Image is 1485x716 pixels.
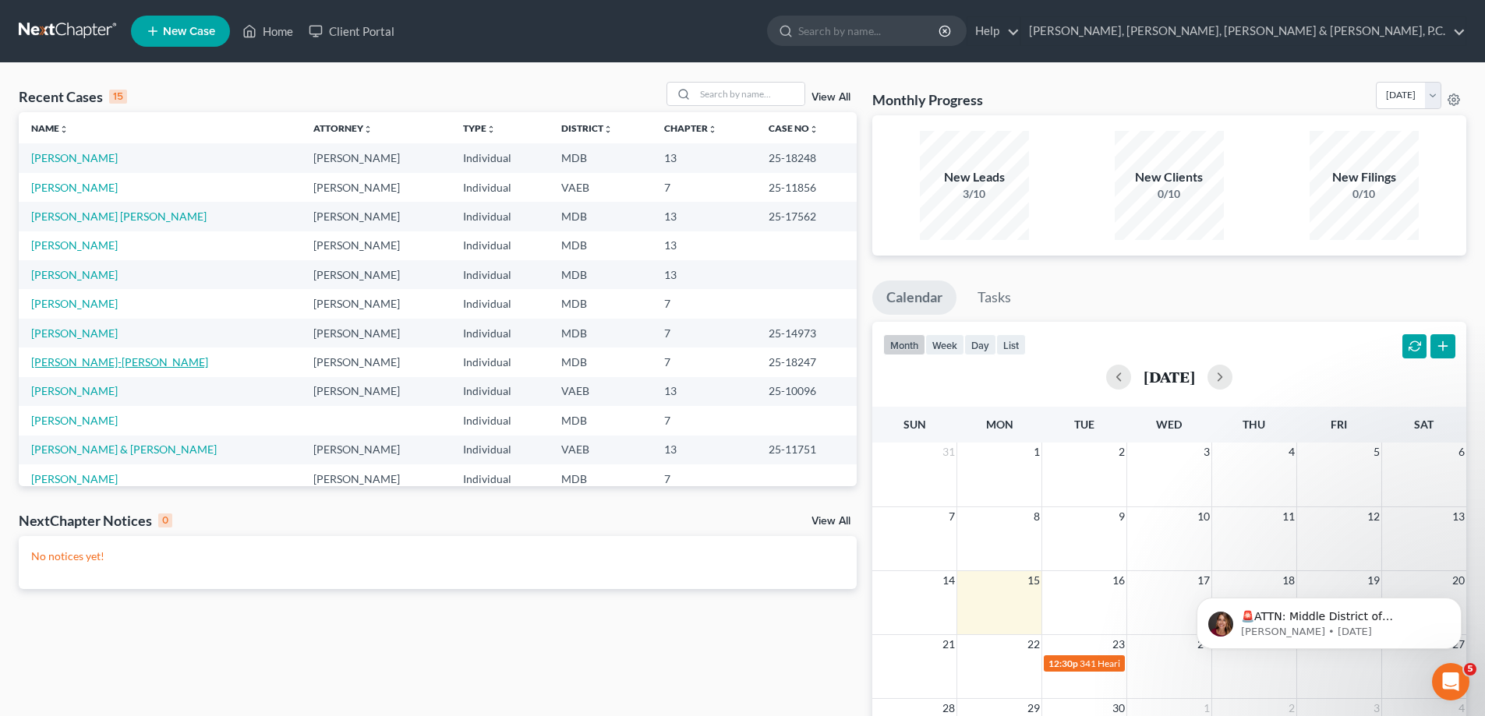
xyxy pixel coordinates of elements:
td: 25-18247 [756,347,857,376]
span: 5 [1464,663,1476,675]
span: 15 [1026,571,1041,590]
h3: Monthly Progress [872,90,983,109]
td: MDB [549,464,652,493]
a: Districtunfold_more [561,122,613,134]
a: View All [811,92,850,103]
a: [PERSON_NAME], [PERSON_NAME], [PERSON_NAME] & [PERSON_NAME], P.C. [1021,17,1466,45]
i: unfold_more [59,125,69,134]
a: [PERSON_NAME] [31,238,118,252]
td: 13 [652,143,756,172]
td: 25-10096 [756,377,857,406]
td: 13 [652,260,756,289]
td: MDB [549,319,652,347]
span: 3 [1202,443,1211,461]
a: Home [235,17,301,45]
td: 25-14973 [756,319,857,347]
td: Individual [451,143,549,172]
span: Fri [1331,418,1347,431]
span: Tue [1074,418,1094,431]
span: 16 [1111,571,1126,590]
td: 7 [652,347,756,376]
td: Individual [451,231,549,260]
td: 13 [652,436,756,464]
td: [PERSON_NAME] [301,231,451,260]
a: [PERSON_NAME] [31,297,118,310]
td: [PERSON_NAME] [301,202,451,231]
a: [PERSON_NAME] [31,326,118,340]
i: unfold_more [809,125,819,134]
td: 7 [652,406,756,435]
td: 25-11751 [756,436,857,464]
td: [PERSON_NAME] [301,464,451,493]
input: Search by name... [695,83,804,105]
div: Recent Cases [19,87,127,106]
td: 7 [652,319,756,347]
span: Sat [1414,418,1434,431]
a: [PERSON_NAME] [31,414,118,427]
a: Help [967,17,1020,45]
a: [PERSON_NAME] [31,472,118,485]
span: 1 [1032,443,1041,461]
a: Tasks [963,280,1025,315]
span: 14 [941,571,956,590]
div: New Filings [1310,168,1419,186]
td: 7 [652,173,756,202]
span: 6 [1457,443,1466,461]
span: 341 Hearing for [PERSON_NAME] & [PERSON_NAME] [1080,658,1302,669]
span: 12:30p [1048,658,1078,669]
span: 11 [1281,507,1296,526]
td: VAEB [549,377,652,406]
button: day [964,334,996,355]
a: [PERSON_NAME] [31,384,118,397]
td: [PERSON_NAME] [301,347,451,376]
td: Individual [451,377,549,406]
span: New Case [163,26,215,37]
td: [PERSON_NAME] [301,260,451,289]
td: [PERSON_NAME] [301,143,451,172]
td: Individual [451,260,549,289]
td: [PERSON_NAME] [301,173,451,202]
span: 13 [1451,507,1466,526]
span: 5 [1372,443,1381,461]
input: Search by name... [798,16,941,45]
a: View All [811,516,850,527]
div: 0/10 [1310,186,1419,202]
span: 22 [1026,635,1041,654]
iframe: Intercom live chat [1432,663,1469,700]
a: [PERSON_NAME] & [PERSON_NAME] [31,443,217,456]
td: [PERSON_NAME] [301,319,451,347]
td: VAEB [549,173,652,202]
a: Attorneyunfold_more [313,122,373,134]
td: 25-17562 [756,202,857,231]
td: MDB [549,231,652,260]
td: MDB [549,347,652,376]
a: Chapterunfold_more [664,122,717,134]
a: Case Nounfold_more [769,122,819,134]
td: MDB [549,260,652,289]
div: 15 [109,90,127,104]
i: unfold_more [708,125,717,134]
td: 25-18248 [756,143,857,172]
span: Thu [1243,418,1265,431]
span: 23 [1111,635,1126,654]
td: 13 [652,202,756,231]
button: week [925,334,964,355]
span: 9 [1117,507,1126,526]
span: 21 [941,635,956,654]
td: Individual [451,406,549,435]
td: 13 [652,377,756,406]
td: Individual [451,436,549,464]
a: Typeunfold_more [463,122,496,134]
td: Individual [451,464,549,493]
a: [PERSON_NAME] [31,268,118,281]
i: unfold_more [603,125,613,134]
div: NextChapter Notices [19,511,172,530]
span: 8 [1032,507,1041,526]
i: unfold_more [486,125,496,134]
span: 2 [1117,443,1126,461]
td: Individual [451,289,549,318]
span: Wed [1156,418,1182,431]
